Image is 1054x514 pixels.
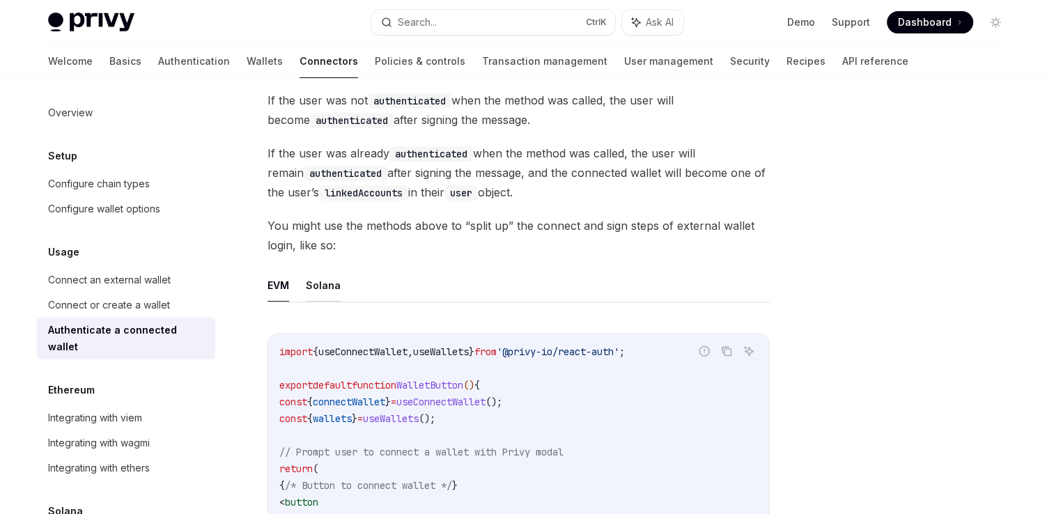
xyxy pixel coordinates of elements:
[313,462,318,475] span: (
[279,345,313,358] span: import
[368,93,451,109] code: authenticated
[304,166,387,181] code: authenticated
[444,185,478,201] code: user
[718,342,736,360] button: Copy the contents from the code block
[48,13,134,32] img: light logo
[37,405,215,430] a: Integrating with viem
[268,91,770,130] span: If the user was not when the method was called, the user will become after signing the message.
[469,345,474,358] span: }
[37,171,215,196] a: Configure chain types
[48,201,160,217] div: Configure wallet options
[37,100,215,125] a: Overview
[37,318,215,359] a: Authenticate a connected wallet
[740,342,758,360] button: Ask AI
[307,412,313,425] span: {
[586,17,607,28] span: Ctrl K
[318,345,408,358] span: useConnectWallet
[48,272,171,288] div: Connect an external wallet
[307,396,313,408] span: {
[109,45,141,78] a: Basics
[48,297,170,313] div: Connect or create a wallet
[37,455,215,481] a: Integrating with ethers
[48,322,207,355] div: Authenticate a connected wallet
[279,462,313,475] span: return
[624,45,713,78] a: User management
[48,45,93,78] a: Welcome
[247,45,283,78] a: Wallets
[313,396,385,408] span: connectWallet
[832,15,870,29] a: Support
[842,45,908,78] a: API reference
[48,244,79,260] h5: Usage
[786,45,826,78] a: Recipes
[268,269,289,302] button: EVM
[482,45,607,78] a: Transaction management
[474,345,497,358] span: from
[37,293,215,318] a: Connect or create a wallet
[48,382,95,398] h5: Ethereum
[268,143,770,202] span: If the user was already when the method was called, the user will remain after signing the messag...
[48,410,142,426] div: Integrating with viem
[695,342,713,360] button: Report incorrect code
[48,176,150,192] div: Configure chain types
[463,379,474,391] span: ()
[279,379,313,391] span: export
[371,10,615,35] button: Search...CtrlK
[279,479,285,492] span: {
[306,269,341,302] button: Solana
[413,345,469,358] span: useWallets
[787,15,815,29] a: Demo
[37,430,215,455] a: Integrating with wagmi
[391,396,396,408] span: =
[300,45,358,78] a: Connectors
[352,379,396,391] span: function
[730,45,770,78] a: Security
[158,45,230,78] a: Authentication
[474,379,480,391] span: {
[419,412,435,425] span: ();
[389,146,473,162] code: authenticated
[285,479,452,492] span: /* Button to connect wallet */
[319,185,408,201] code: linkedAccounts
[285,496,318,508] span: button
[352,412,357,425] span: }
[357,412,363,425] span: =
[363,412,419,425] span: useWallets
[887,11,973,33] a: Dashboard
[619,345,625,358] span: ;
[898,15,952,29] span: Dashboard
[279,396,307,408] span: const
[396,379,463,391] span: WalletButton
[48,104,93,121] div: Overview
[48,148,77,164] h5: Setup
[279,446,564,458] span: // Prompt user to connect a wallet with Privy modal
[486,396,502,408] span: ();
[375,45,465,78] a: Policies & controls
[646,15,674,29] span: Ask AI
[313,412,352,425] span: wallets
[408,345,413,358] span: ,
[497,345,619,358] span: '@privy-io/react-auth'
[37,267,215,293] a: Connect an external wallet
[398,14,437,31] div: Search...
[268,216,770,255] span: You might use the methods above to “split up” the connect and sign steps of external wallet login...
[622,10,683,35] button: Ask AI
[396,396,486,408] span: useConnectWallet
[313,345,318,358] span: {
[452,479,458,492] span: }
[279,412,307,425] span: const
[385,396,391,408] span: }
[279,496,285,508] span: <
[48,460,150,476] div: Integrating with ethers
[37,196,215,221] a: Configure wallet options
[984,11,1007,33] button: Toggle dark mode
[310,113,394,128] code: authenticated
[313,379,352,391] span: default
[48,435,150,451] div: Integrating with wagmi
